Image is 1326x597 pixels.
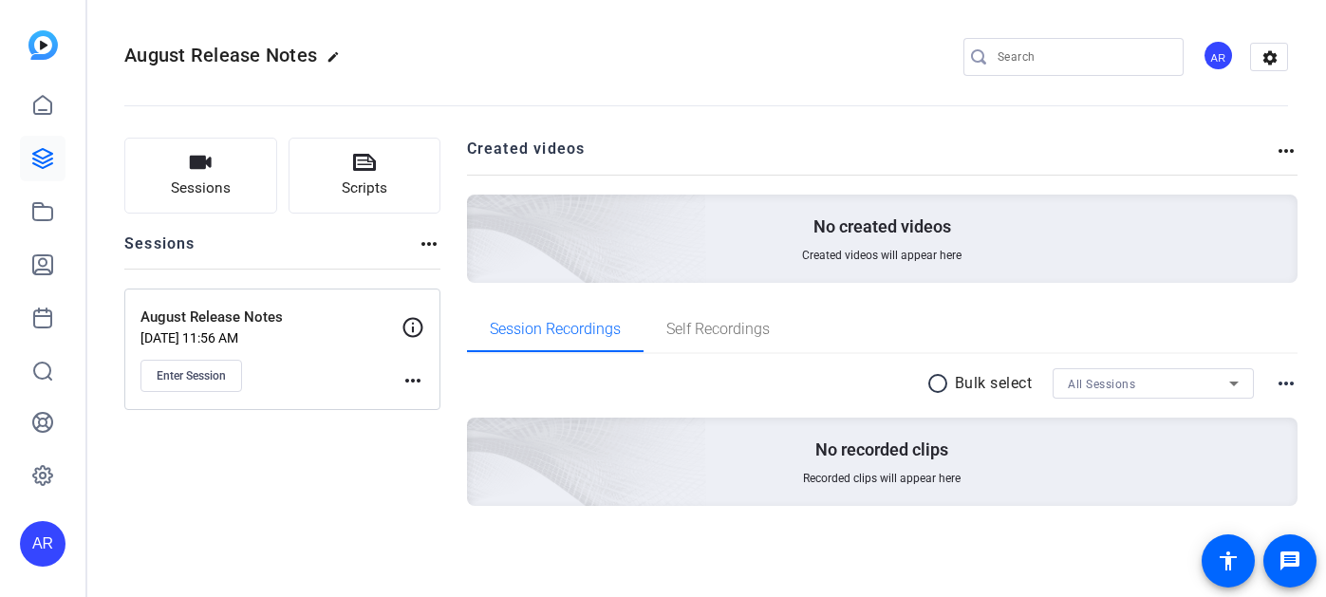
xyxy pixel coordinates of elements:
[998,46,1168,68] input: Search
[124,44,317,66] span: August Release Notes
[666,322,770,337] span: Self Recordings
[955,372,1033,395] p: Bulk select
[813,215,951,238] p: No created videos
[1217,550,1240,572] mat-icon: accessibility
[157,368,226,383] span: Enter Session
[402,369,424,392] mat-icon: more_horiz
[1279,550,1301,572] mat-icon: message
[28,30,58,60] img: blue-gradient.svg
[140,330,402,345] p: [DATE] 11:56 AM
[1203,40,1236,73] ngx-avatar: AJ Ruperto
[490,322,621,337] span: Session Recordings
[418,233,440,255] mat-icon: more_horiz
[1068,378,1135,391] span: All Sessions
[140,360,242,392] button: Enter Session
[802,248,962,263] span: Created videos will appear here
[467,138,1276,175] h2: Created videos
[1275,372,1298,395] mat-icon: more_horiz
[124,233,196,269] h2: Sessions
[803,471,961,486] span: Recorded clips will appear here
[327,50,349,73] mat-icon: edit
[926,372,955,395] mat-icon: radio_button_unchecked
[342,177,387,199] span: Scripts
[124,138,277,214] button: Sessions
[254,7,707,419] img: Creted videos background
[1275,140,1298,162] mat-icon: more_horiz
[20,521,65,567] div: AR
[140,307,402,328] p: August Release Notes
[1203,40,1234,71] div: AR
[289,138,441,214] button: Scripts
[171,177,231,199] span: Sessions
[1251,44,1289,72] mat-icon: settings
[815,438,948,461] p: No recorded clips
